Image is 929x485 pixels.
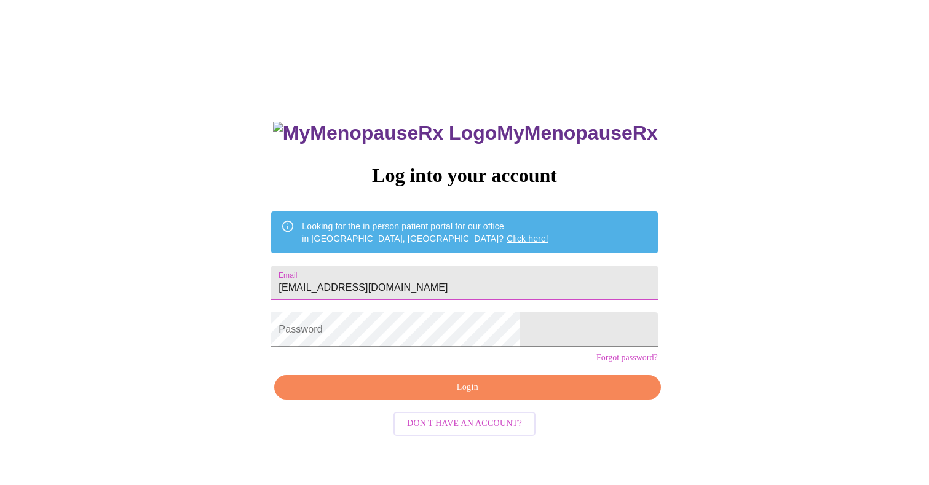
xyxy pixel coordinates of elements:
[271,164,657,187] h3: Log into your account
[507,234,548,243] a: Click here!
[302,215,548,250] div: Looking for the in person patient portal for our office in [GEOGRAPHIC_DATA], [GEOGRAPHIC_DATA]?
[407,416,522,432] span: Don't have an account?
[288,380,646,395] span: Login
[274,375,660,400] button: Login
[596,353,658,363] a: Forgot password?
[273,122,497,144] img: MyMenopauseRx Logo
[273,122,658,144] h3: MyMenopauseRx
[393,412,536,436] button: Don't have an account?
[390,417,539,428] a: Don't have an account?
